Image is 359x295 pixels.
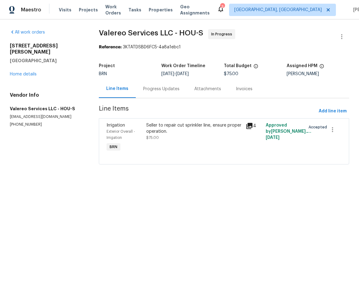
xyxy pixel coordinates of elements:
[59,7,71,13] span: Visits
[106,86,128,92] div: Line Items
[10,114,84,119] p: [EMAIL_ADDRESS][DOMAIN_NAME]
[99,106,316,117] span: Line Items
[146,136,159,139] span: $75.00
[143,86,179,92] div: Progress Updates
[287,72,349,76] div: [PERSON_NAME]
[99,64,115,68] h5: Project
[287,64,317,68] h5: Assigned HPM
[10,30,45,34] a: All work orders
[79,7,98,13] span: Projects
[253,64,258,72] span: The total cost of line items that have been proposed by Opendoor. This sum includes line items th...
[107,130,135,139] span: Exterior Overall - Irrigation
[10,106,84,112] h5: Valereo Services LLC - HOU-S
[10,92,84,98] h4: Vendor Info
[176,72,189,76] span: [DATE]
[161,72,189,76] span: -
[10,122,84,127] p: [PHONE_NUMBER]
[319,64,324,72] span: The hpm assigned to this work order.
[309,124,329,130] span: Accepted
[21,7,41,13] span: Maestro
[99,45,122,49] b: Reference:
[99,44,349,50] div: 3KTATDSBD6FC5-4a8a1ebc1
[99,29,203,37] span: Valereo Services LLC - HOU-S
[234,7,322,13] span: [GEOGRAPHIC_DATA], [GEOGRAPHIC_DATA]
[224,64,252,68] h5: Total Budget
[10,72,37,76] a: Home details
[10,43,84,55] h2: [STREET_ADDRESS][PERSON_NAME]
[266,123,311,140] span: Approved by [PERSON_NAME] on
[211,31,235,37] span: In Progress
[319,107,347,115] span: Add line item
[236,86,252,92] div: Invoices
[107,123,125,127] span: Irrigation
[180,4,210,16] span: Geo Assignments
[105,4,121,16] span: Work Orders
[220,4,224,10] div: 3
[194,86,221,92] div: Attachments
[10,58,84,64] h5: [GEOGRAPHIC_DATA]
[266,135,280,140] span: [DATE]
[107,144,120,150] span: BRN
[146,122,242,135] div: Seller to repair cut sprinkler line, ensure proper operation.
[316,106,349,117] button: Add line item
[161,64,205,68] h5: Work Order Timeline
[246,122,262,130] div: 4
[128,8,141,12] span: Tasks
[99,72,107,76] span: BRN
[149,7,173,13] span: Properties
[161,72,174,76] span: [DATE]
[224,72,238,76] span: $75.00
